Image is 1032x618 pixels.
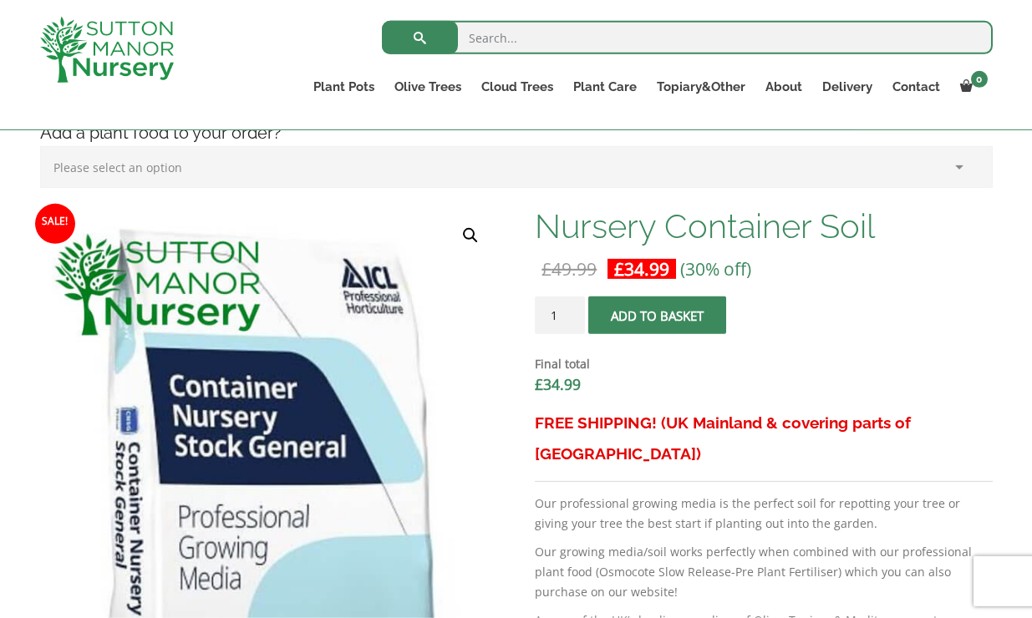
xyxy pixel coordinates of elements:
a: Olive Trees [384,75,471,99]
span: £ [535,374,543,394]
a: Plant Care [563,75,647,99]
a: View full-screen image gallery [455,220,485,251]
span: £ [614,257,624,281]
a: About [755,75,812,99]
a: Plant Pots [303,75,384,99]
input: Product quantity [535,296,585,334]
p: Our growing media/soil works perfectly when combined with our professional plant food (Osmocote S... [535,542,992,602]
a: 0 [950,75,993,99]
span: Sale! [35,204,75,244]
input: Search... [382,21,993,54]
span: 0 [971,71,988,88]
img: logo [40,17,174,83]
span: £ [541,257,552,281]
h1: Nursery Container Soil [535,209,992,244]
a: Contact [882,75,950,99]
span: (30% off) [680,257,751,281]
a: Delivery [812,75,882,99]
bdi: 49.99 [541,257,597,281]
dt: Final total [535,354,992,374]
p: Our professional growing media is the perfect soil for repotting your tree or giving your tree th... [535,494,992,534]
button: Add to basket [588,296,726,334]
bdi: 34.99 [535,374,581,394]
h3: FREE SHIPPING! (UK Mainland & covering parts of [GEOGRAPHIC_DATA]) [535,408,992,469]
bdi: 34.99 [614,257,669,281]
a: Cloud Trees [471,75,563,99]
h4: Add a plant food to your order? [28,120,1005,146]
a: Topiary&Other [647,75,755,99]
